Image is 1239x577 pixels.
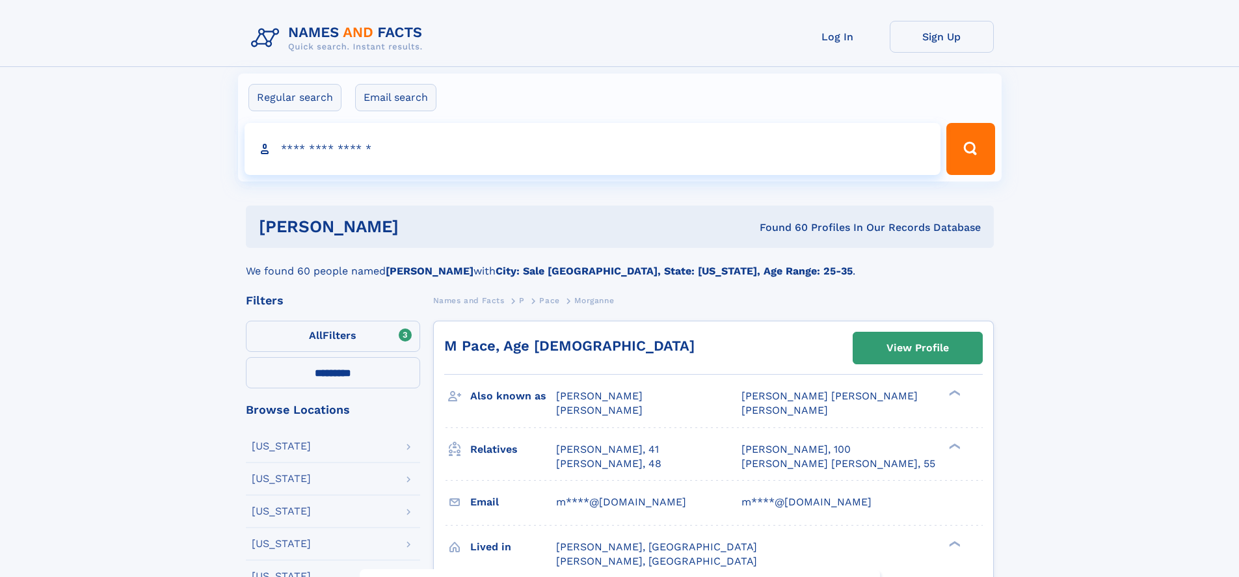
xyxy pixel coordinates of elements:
a: M Pace, Age [DEMOGRAPHIC_DATA] [444,338,695,354]
div: Browse Locations [246,404,420,416]
div: [US_STATE] [252,539,311,549]
div: ❯ [946,539,961,548]
img: Logo Names and Facts [246,21,433,56]
input: search input [245,123,941,175]
a: [PERSON_NAME] [PERSON_NAME], 55 [741,457,935,471]
h3: Relatives [470,438,556,461]
a: P [519,292,525,308]
span: All [309,329,323,342]
a: View Profile [853,332,982,364]
b: [PERSON_NAME] [386,265,473,277]
h3: Also known as [470,385,556,407]
span: [PERSON_NAME] [556,404,643,416]
h3: Email [470,491,556,513]
a: Names and Facts [433,292,505,308]
a: [PERSON_NAME], 100 [741,442,851,457]
div: Found 60 Profiles In Our Records Database [579,221,981,235]
span: Pace [539,296,559,305]
span: [PERSON_NAME] [PERSON_NAME] [741,390,918,402]
h1: [PERSON_NAME] [259,219,580,235]
label: Email search [355,84,436,111]
div: View Profile [886,333,949,363]
div: [US_STATE] [252,441,311,451]
span: [PERSON_NAME], [GEOGRAPHIC_DATA] [556,555,757,567]
a: Log In [786,21,890,53]
div: [US_STATE] [252,474,311,484]
span: [PERSON_NAME] [556,390,643,402]
div: [US_STATE] [252,506,311,517]
label: Regular search [248,84,341,111]
a: Pace [539,292,559,308]
b: City: Sale [GEOGRAPHIC_DATA], State: [US_STATE], Age Range: 25-35 [496,265,853,277]
a: Sign Up [890,21,994,53]
div: ❯ [946,389,961,397]
button: Search Button [946,123,994,175]
div: We found 60 people named with . [246,248,994,279]
span: [PERSON_NAME] [741,404,828,416]
h3: Lived in [470,536,556,558]
a: [PERSON_NAME], 48 [556,457,661,471]
span: Morganne [574,296,614,305]
div: Filters [246,295,420,306]
span: P [519,296,525,305]
label: Filters [246,321,420,352]
span: [PERSON_NAME], [GEOGRAPHIC_DATA] [556,541,757,553]
a: [PERSON_NAME], 41 [556,442,659,457]
div: ❯ [946,442,961,450]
